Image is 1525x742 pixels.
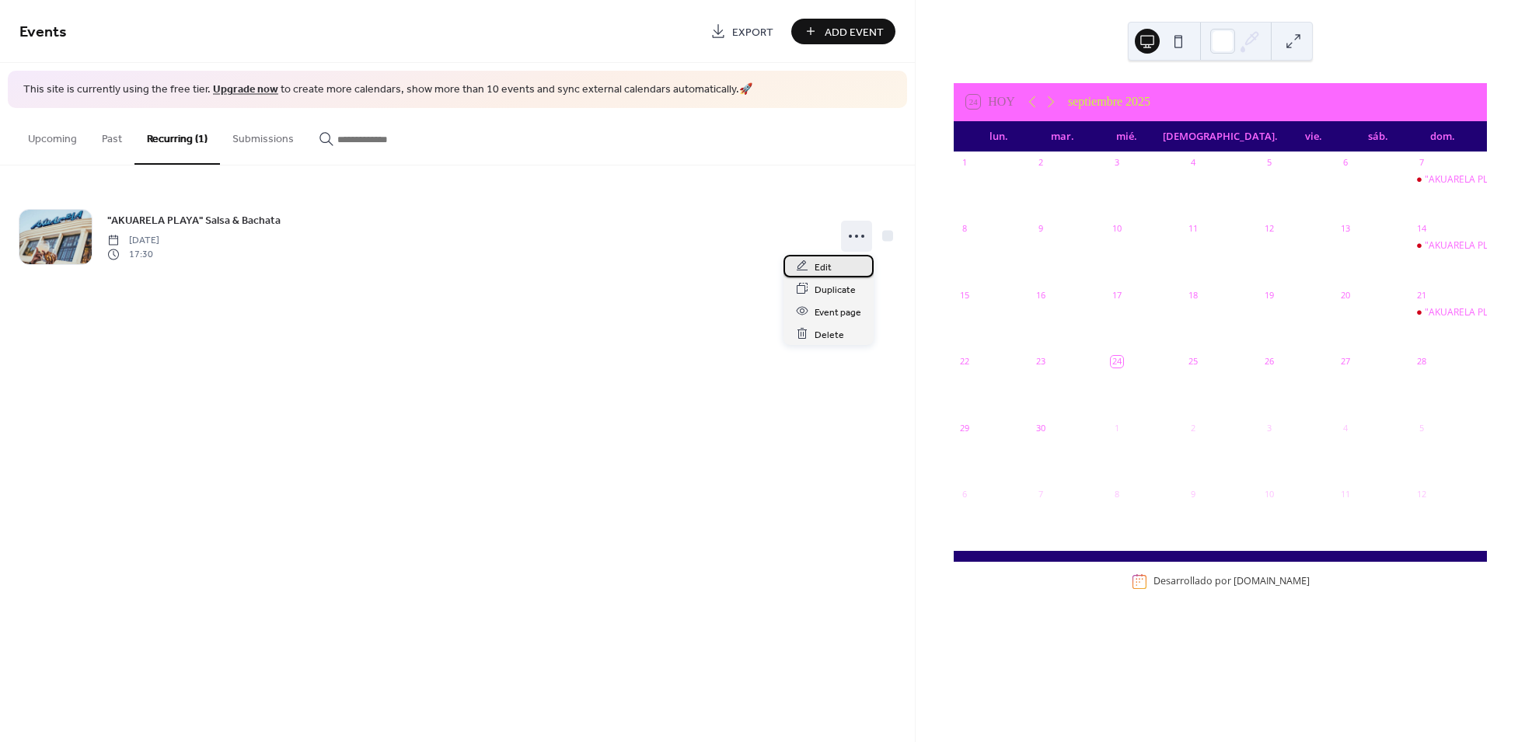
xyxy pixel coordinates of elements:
[958,488,970,500] div: 6
[1031,121,1095,152] div: mar.
[1346,121,1411,152] div: sáb.
[107,212,281,228] span: "AKUARELA PLAYA" Salsa & Bachata
[958,157,970,169] div: 1
[107,248,159,262] span: 17:30
[1111,157,1122,169] div: 3
[1263,356,1275,368] div: 26
[1187,289,1199,301] div: 18
[1094,121,1159,152] div: mié.
[1410,121,1474,152] div: dom.
[1187,223,1199,235] div: 11
[1263,157,1275,169] div: 5
[1415,157,1427,169] div: 7
[1111,356,1122,368] div: 24
[815,326,844,343] span: Delete
[1035,488,1046,500] div: 7
[134,108,220,165] button: Recurring (1)
[1415,289,1427,301] div: 21
[1035,422,1046,434] div: 30
[89,108,134,163] button: Past
[107,233,159,247] span: [DATE]
[732,24,773,40] span: Export
[1415,223,1427,235] div: 14
[1339,223,1351,235] div: 13
[699,19,785,44] a: Export
[1339,488,1351,500] div: 11
[1339,157,1351,169] div: 6
[107,211,281,229] a: "AKUARELA PLAYA" Salsa & Bachata
[966,121,1031,152] div: lun.
[1263,422,1275,434] div: 3
[958,223,970,235] div: 8
[1411,239,1487,253] div: "AKUARELA PLAYA" Salsa & Bachata
[958,422,970,434] div: 29
[1035,157,1046,169] div: 2
[1035,356,1046,368] div: 23
[1187,422,1199,434] div: 2
[1159,121,1282,152] div: [DEMOGRAPHIC_DATA].
[1234,575,1310,588] a: [DOMAIN_NAME]
[1035,223,1046,235] div: 9
[1282,121,1346,152] div: vie.
[1263,488,1275,500] div: 10
[1263,223,1275,235] div: 12
[1415,356,1427,368] div: 28
[791,19,895,44] button: Add Event
[1187,488,1199,500] div: 9
[1111,488,1122,500] div: 8
[1263,289,1275,301] div: 19
[1035,289,1046,301] div: 16
[213,79,278,100] a: Upgrade now
[958,289,970,301] div: 15
[1415,488,1427,500] div: 12
[1153,575,1310,588] div: Desarrollado por
[815,259,832,275] span: Edit
[23,82,752,98] span: This site is currently using the free tier. to create more calendars, show more than 10 events an...
[1339,422,1351,434] div: 4
[1111,223,1122,235] div: 10
[1187,157,1199,169] div: 4
[1068,92,1150,111] div: septiembre 2025
[1111,289,1122,301] div: 17
[1339,356,1351,368] div: 27
[1187,356,1199,368] div: 25
[815,281,856,298] span: Duplicate
[1339,289,1351,301] div: 20
[825,24,884,40] span: Add Event
[1411,173,1487,186] div: "AKUARELA PLAYA" Salsa & Bachata
[16,108,89,163] button: Upcoming
[1111,422,1122,434] div: 1
[19,17,67,47] span: Events
[958,356,970,368] div: 22
[220,108,306,163] button: Submissions
[1415,422,1427,434] div: 5
[1411,306,1487,319] div: "AKUARELA PLAYA" Salsa & Bachata
[815,304,861,320] span: Event page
